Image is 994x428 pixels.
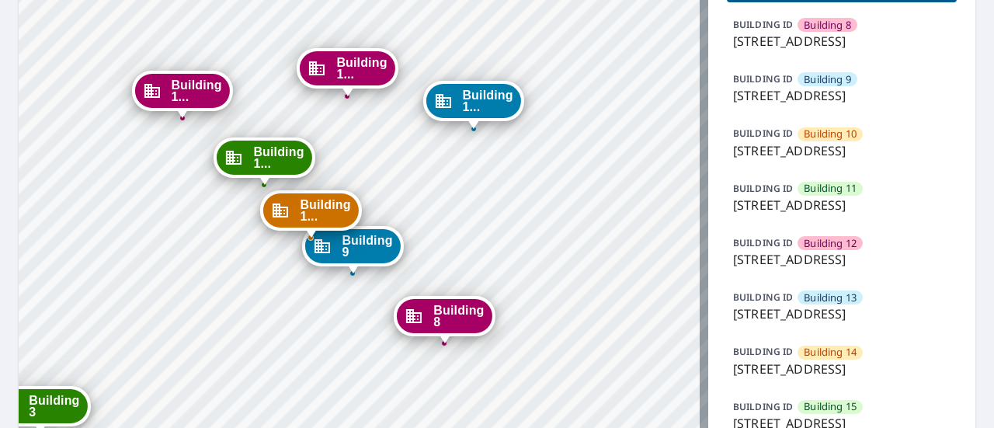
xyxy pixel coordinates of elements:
p: [STREET_ADDRESS] [733,304,951,323]
p: [STREET_ADDRESS] [733,360,951,378]
div: Dropped pin, building Building 11, Commercial property, 3925 Southwest Twilight Drive Topeka, KS ... [214,137,315,186]
span: Building 1... [253,146,304,169]
p: BUILDING ID [733,182,793,195]
p: [STREET_ADDRESS] [733,196,951,214]
p: [STREET_ADDRESS] [733,32,951,50]
span: Building 1... [171,79,221,103]
span: Building 8 [804,18,851,33]
p: BUILDING ID [733,291,793,304]
div: Dropped pin, building Building 10, Commercial property, 3925 Southwest Twilight Drive Topeka, KS ... [260,190,361,238]
p: BUILDING ID [733,345,793,358]
div: Dropped pin, building Building 9, Commercial property, 3925 Southwest Twilight Drive Topeka, KS 6... [302,226,403,274]
p: BUILDING ID [733,400,793,413]
span: Building 10 [804,127,857,141]
div: Dropped pin, building Building 8, Commercial property, 3925 Southwest Twilight Drive Topeka, KS 6... [394,296,495,344]
span: Building 14 [804,345,857,360]
p: BUILDING ID [733,72,793,85]
span: Building 1... [336,57,387,80]
span: Building 1... [462,89,513,113]
span: Building 9 [804,72,851,87]
span: Building 13 [804,291,857,305]
span: Building 3 [29,395,79,418]
p: [STREET_ADDRESS] [733,86,951,105]
span: Building 8 [433,304,484,328]
span: Building 11 [804,181,857,196]
div: Dropped pin, building Building 16, Commercial property, 3925 Southwest Twilight Drive Topeka, KS ... [297,48,398,96]
p: BUILDING ID [733,127,793,140]
div: Dropped pin, building Building 13, Commercial property, 3925 Southwest Twilight Drive Topeka, KS ... [422,81,523,129]
span: Building 12 [804,236,857,251]
div: Dropped pin, building Building 12, Commercial property, 3925 Southwest Twilight Drive Topeka, KS ... [131,71,232,119]
span: Building 15 [804,399,857,414]
p: BUILDING ID [733,236,793,249]
p: BUILDING ID [733,18,793,31]
span: Building 1... [300,199,350,222]
span: Building 9 [342,235,392,258]
p: [STREET_ADDRESS] [733,141,951,160]
p: [STREET_ADDRESS] [733,250,951,269]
